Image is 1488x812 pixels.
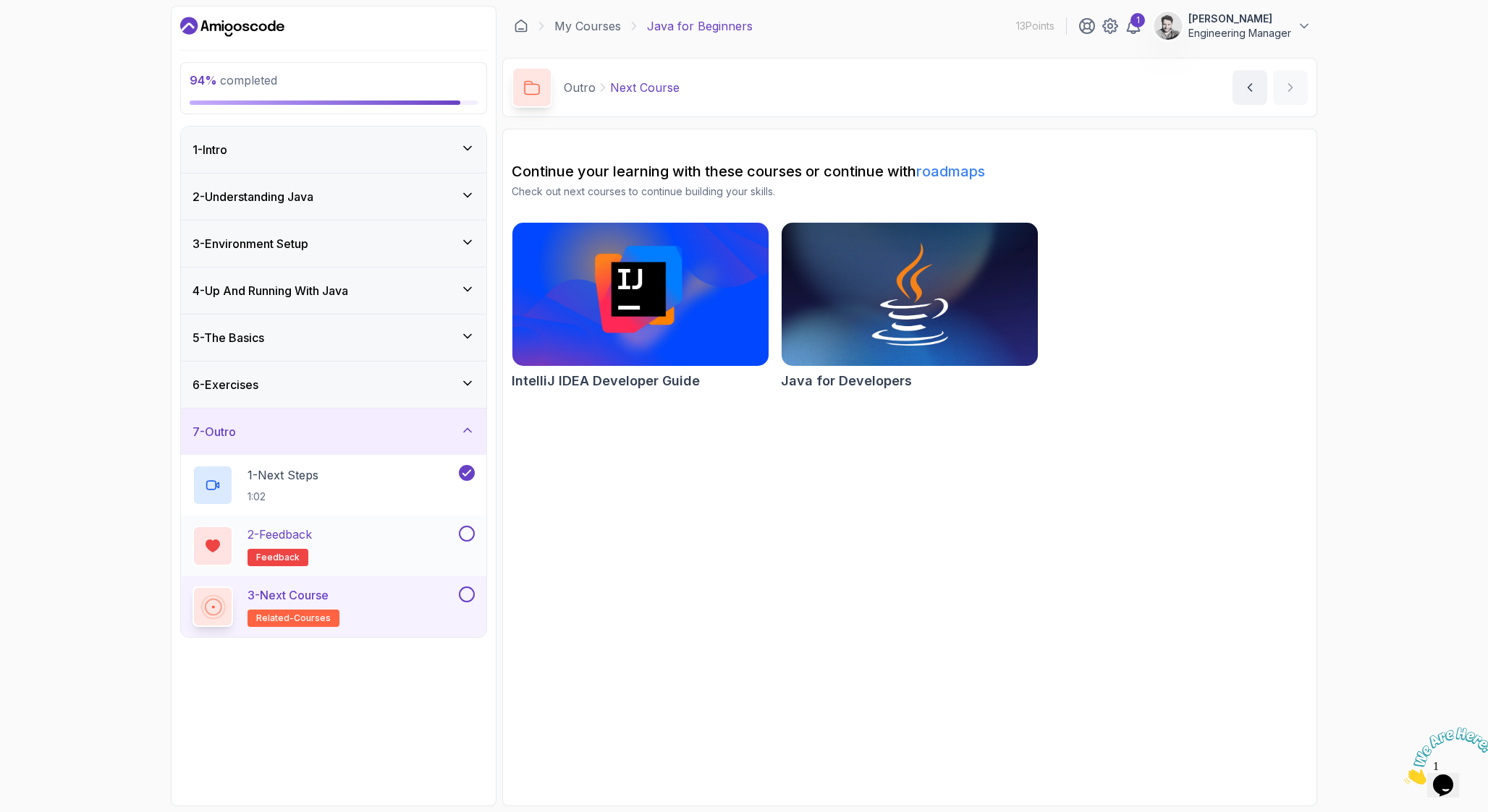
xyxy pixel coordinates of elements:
[181,221,486,267] button: 3-Environment Setup
[193,423,236,440] h3: 7 - Outro
[6,6,96,63] img: Chat attention grabber
[248,466,318,484] p: 1 - Next Steps
[190,73,217,87] span: 94 %
[248,526,312,543] p: 2 - Feedback
[190,73,277,87] span: completed
[564,79,596,96] p: Outro
[193,376,258,393] h3: 6 - Exercises
[1154,12,1311,40] button: user profile image[PERSON_NAME]Engineering Manager
[781,371,912,391] h2: Java for Developers
[1154,12,1182,40] img: user profile image
[193,329,264,346] h3: 5 - The Basics
[512,371,700,391] h2: IntelliJ IDEA Developer Guide
[256,552,300,563] span: feedback
[512,184,1308,199] p: Check out next courses to continue building your skills.
[1125,17,1142,35] a: 1
[1016,19,1054,33] p: 13 Points
[193,465,475,505] button: 1-Next Steps1:02
[610,79,680,96] p: Next Course
[193,526,475,566] button: 2-Feedbackfeedback
[193,235,308,252] h3: 3 - Environment Setup
[181,268,486,314] button: 4-Up And Running With Java
[1130,13,1145,27] div: 1
[193,141,227,158] h3: 1 - Intro
[181,409,486,455] button: 7-Outro
[248,490,318,504] p: 1:02
[647,17,753,35] p: Java for Beginners
[916,163,985,180] a: roadmaps
[181,174,486,220] button: 2-Understanding Java
[1188,26,1291,40] p: Engineering Manager
[554,17,621,35] a: My Courses
[193,586,475,627] button: 3-Next Courserelated-courses
[1233,70,1267,105] button: previous content
[1398,722,1488,790] iframe: chat widget
[248,586,329,604] p: 3 - Next Course
[180,15,284,38] a: Dashboard
[6,6,12,18] span: 1
[512,223,769,366] img: IntelliJ IDEA Developer Guide card
[1188,12,1291,26] p: [PERSON_NAME]
[193,282,348,299] h3: 4 - Up And Running With Java
[181,127,486,173] button: 1-Intro
[782,223,1038,366] img: Java for Developers card
[193,188,313,205] h3: 2 - Understanding Java
[1273,70,1308,105] button: next content
[181,315,486,361] button: 5-The Basics
[512,161,1308,181] h2: Continue your learning with these courses or continue with
[512,222,769,391] a: IntelliJ IDEA Developer Guide cardIntelliJ IDEA Developer Guide
[514,19,528,33] a: Dashboard
[781,222,1039,391] a: Java for Developers cardJava for Developers
[256,612,331,624] span: related-courses
[181,362,486,408] button: 6-Exercises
